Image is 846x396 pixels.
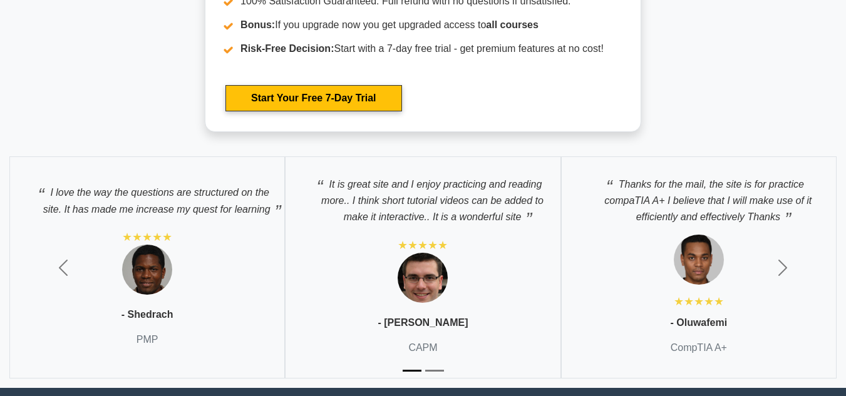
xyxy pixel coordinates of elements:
[122,245,172,295] img: Testimonial 1
[574,170,823,225] p: Thanks for the mail, the site is for practice compaTIA A+ I believe that I will make use of it ef...
[398,253,448,303] img: Testimonial 1
[408,340,437,355] p: CAPM
[298,170,547,225] p: It is great site and I enjoy practicing and reading more.. I think short tutorial videos can be a...
[403,363,421,378] button: Slide 1
[425,363,444,378] button: Slide 2
[225,85,401,111] a: Start Your Free 7-Day Trial
[121,307,173,322] p: - Shedrach
[137,332,158,347] p: PMP
[671,340,727,355] p: CompTIA A+
[122,230,172,245] div: ★★★★★
[398,238,448,253] div: ★★★★★
[670,315,727,330] p: - Oluwafemi
[378,315,468,330] p: - [PERSON_NAME]
[674,294,724,309] div: ★★★★★
[674,235,724,285] img: Testimonial 1
[23,178,272,217] p: I love the way the questions are structured on the site. It has made me increase my quest for lea...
